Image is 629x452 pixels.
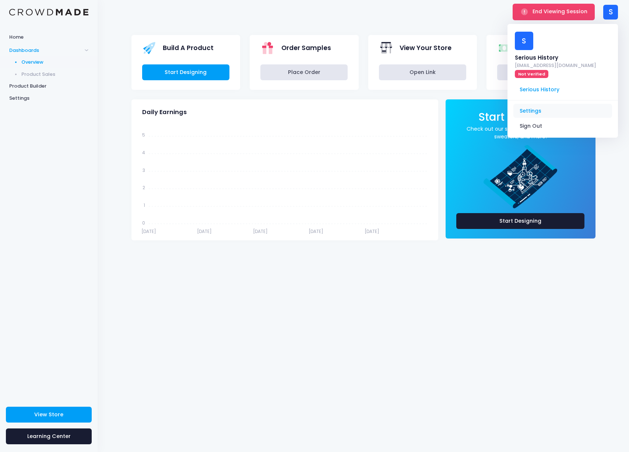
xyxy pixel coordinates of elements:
img: Logo [9,9,88,16]
span: Product Builder [9,82,88,90]
div: Serious History [515,54,596,62]
button: End Viewing Session [513,4,595,20]
span: Learning Center [27,432,71,440]
tspan: [DATE] [364,228,379,234]
span: Home [9,33,88,41]
tspan: 5 [142,132,145,138]
a: Settings [513,104,612,118]
tspan: 1 [143,202,145,208]
tspan: 3 [142,167,145,173]
tspan: [DATE] [141,228,156,234]
a: Start Designing [142,64,229,80]
span: Build A Product [163,43,214,53]
a: Start Designing [456,213,585,229]
span: Dashboards [9,47,82,54]
a: Sign Out [513,119,612,133]
a: Place Order [260,64,348,80]
span: View Store [34,411,63,418]
tspan: [DATE] [253,228,267,234]
span: Daily Earnings [142,109,187,116]
tspan: [DATE] [197,228,212,234]
div: S [515,32,533,50]
span: View Your Store [400,43,451,53]
a: Learning Center [6,428,92,444]
div: S [603,5,618,20]
a: View Store [6,407,92,423]
tspan: [DATE] [309,228,323,234]
span: End Viewing Session [533,8,587,15]
span: Product Sales [21,71,89,78]
span: Not Verified [515,70,549,78]
a: Start Designing [478,116,562,123]
span: Start Designing [478,109,562,124]
a: [EMAIL_ADDRESS][DOMAIN_NAME] Not Verified [515,62,596,78]
a: Open Link [379,64,466,80]
a: Finish Setup [497,64,584,80]
span: Serious History [513,82,612,96]
tspan: 0 [142,219,145,226]
span: Order Samples [281,43,331,53]
tspan: 4 [142,149,145,156]
span: Settings [9,95,88,102]
span: Overview [21,59,89,66]
tspan: 2 [142,184,145,191]
a: Check out our selection of shirts, hoodies, sweaters, and more! [456,125,585,141]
